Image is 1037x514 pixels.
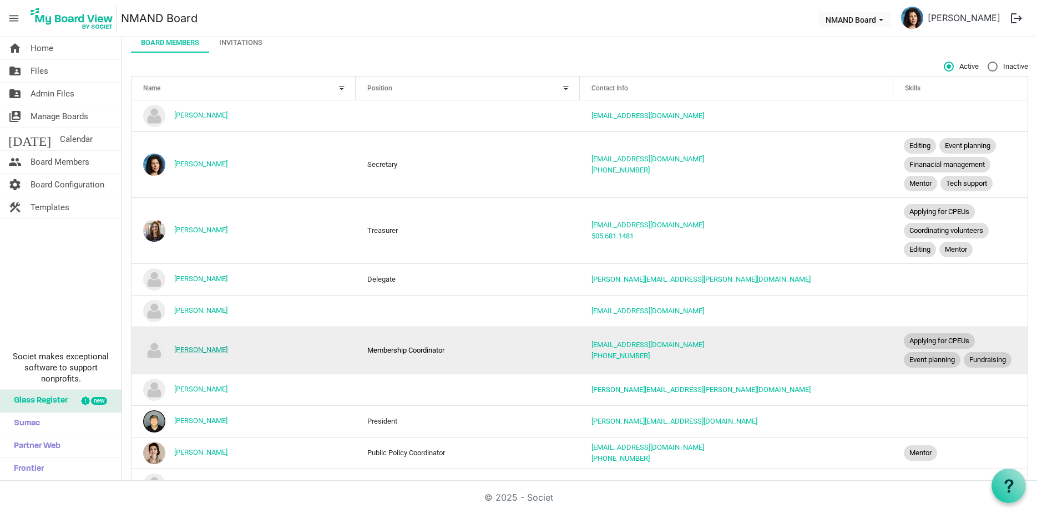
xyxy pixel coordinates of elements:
button: logout [1005,7,1028,30]
span: Partner Web [8,435,60,457]
td: Applying for CPEUsEvent planningFundraising is template cell column header Skills [893,327,1028,374]
a: [EMAIL_ADDRESS][DOMAIN_NAME] [591,221,704,229]
td: cvpool@nmsu.edu575-202-5065 is template cell column header Contact Info [580,131,893,197]
td: Pamela Cook is template cell column header Name [131,374,356,405]
span: Admin Files [31,83,74,105]
a: [EMAIL_ADDRESS][DOMAIN_NAME] [591,340,704,349]
img: no-profile-picture.svg [143,474,165,496]
span: Inactive [988,62,1028,72]
a: [PERSON_NAME] [174,226,227,234]
td: column header Position [356,374,580,405]
a: 505.681.1481 [591,232,634,240]
a: [PERSON_NAME][EMAIL_ADDRESS][DOMAIN_NAME] [591,417,757,425]
a: [PERSON_NAME][EMAIL_ADDRESS][PERSON_NAME][DOMAIN_NAME] [591,275,811,283]
img: ICYKTlvuOHYqL0S8XJuszjNgxRvS3vBxBf6c8aU1N5X8sUuQFpNhlSSIPf3q8Z4FUCfwuhku8ah_Y5xkYOatsA_thumb.png [143,410,165,432]
img: PaUYFkUJa_hMMTISWhgaYuGKdL52iDRknBt7F3o1OuydJ_bxNKHUnv77GQqv-ZjTklba-lv9li6sSlI7EgkWHQ_thumb.png [143,442,165,464]
span: Sumac [8,413,40,435]
a: [PERSON_NAME] [174,160,227,168]
td: is template cell column header Skills [893,374,1028,405]
td: Linda Cryer is template cell column header Name [131,327,356,374]
span: [DATE] [8,128,51,150]
td: Rebekah Bailey is template cell column header Name [131,469,356,500]
span: Position [367,84,392,92]
td: is template cell column header Skills [893,405,1028,437]
span: construction [8,196,22,218]
td: Delegate column header Position [356,263,580,295]
span: folder_shared [8,83,22,105]
a: [PERSON_NAME] [174,345,227,354]
td: Applying for CPEUsCoordinating volunteersEditingMentor is template cell column header Skills [893,197,1028,263]
td: EditingEvent planningFinanacial managementMentorTech support is template cell column header Skills [893,131,1028,197]
td: is template cell column header Skills [893,469,1028,500]
button: NMAND Board dropdownbutton [818,12,891,27]
div: Board Members [141,37,199,48]
a: [EMAIL_ADDRESS][DOMAIN_NAME] [591,111,704,120]
a: [PERSON_NAME][EMAIL_ADDRESS][PERSON_NAME][DOMAIN_NAME] [591,385,811,394]
td: Cassandra Vanderpool is template cell column header Name [131,131,356,197]
td: Arlin Diaz Torres is template cell column header Name [131,100,356,131]
a: [EMAIL_ADDRESS][DOMAIN_NAME] [591,155,704,163]
a: © 2025 - Societ [484,492,553,503]
a: [PERSON_NAME] [174,274,227,283]
a: [PERSON_NAME] [923,7,1005,29]
td: column header Position [356,469,580,500]
span: switch_account [8,105,22,128]
a: [PHONE_NUMBER] [591,454,650,462]
td: jedaakierdn@gmail.com is template cell column header Contact Info [580,295,893,327]
img: no-profile-picture.svg [143,105,165,127]
span: home [8,37,22,59]
td: Mentor is template cell column header Skills [893,437,1028,469]
td: ingrid.jorud@gmail.com is template cell column header Contact Info [580,263,893,295]
div: Invitations [219,37,262,48]
span: Frontier [8,458,44,480]
span: Home [31,37,53,59]
span: Name [143,84,160,92]
span: menu [3,8,24,29]
a: [PERSON_NAME] [174,385,227,393]
td: column header Position [356,100,580,131]
span: Contact Info [591,84,628,92]
span: Files [31,60,48,82]
div: tab-header [131,33,1028,53]
a: [PHONE_NUMBER] [591,352,650,360]
img: aQ2su6utcMuLQTbcOwOBCKMYjWePQwpOKASISQApa_FeCNwDknvEKL1OzxnUcMwRmGQUau-_W7I9W16-xOFxIA_thumb.png [143,220,165,242]
img: My Board View Logo [27,4,117,32]
td: is template cell column header Skills [893,263,1028,295]
td: arlin8242@gmail.com is template cell column header Contact Info [580,100,893,131]
td: Peter Pribis is template cell column header Name [131,405,356,437]
a: [PERSON_NAME] [174,306,227,314]
td: Treasurer column header Position [356,197,580,263]
td: is template cell column header Skills [893,295,1028,327]
img: no-profile-picture.svg [143,300,165,322]
a: [PERSON_NAME] [174,111,227,119]
span: Board Configuration [31,174,104,196]
td: Debbie Luffey is template cell column header Name [131,197,356,263]
td: dkluffey@unm.edu505.681.1481 is template cell column header Contact Info [580,197,893,263]
a: NMAND Board [121,7,198,29]
div: new [91,397,107,405]
a: [EMAIL_ADDRESS][DOMAIN_NAME] [591,307,704,315]
span: Templates [31,196,69,218]
td: is template cell column header Skills [893,100,1028,131]
img: QZuDyFFEBvj2pmwEDN_yHRu0Bd01exR8a5we_cTXvNrppK4ea9cMjbX5QfC1t0NPKrn37bRtH4sXL7-us1AG0g_thumb.png [143,154,165,176]
td: President column header Position [356,405,580,437]
img: no-profile-picture.svg [143,339,165,362]
td: Ingrid Jorud is template cell column header Name [131,263,356,295]
td: rebeccalamoreux@gmail.com505-699-2615 is template cell column header Contact Info [580,437,893,469]
td: Rebecca Lamoreux is template cell column header Name [131,437,356,469]
span: Manage Boards [31,105,88,128]
span: folder_shared [8,60,22,82]
span: settings [8,174,22,196]
span: people [8,151,22,173]
td: pribis@unm.edu is template cell column header Contact Info [580,405,893,437]
img: no-profile-picture.svg [143,268,165,291]
td: cryerlinda97@gmail.com415-317-7143 is template cell column header Contact Info [580,327,893,374]
span: Calendar [60,128,93,150]
td: Secretary column header Position [356,131,580,197]
td: Jacqueline Edaakie is template cell column header Name [131,295,356,327]
img: QZuDyFFEBvj2pmwEDN_yHRu0Bd01exR8a5we_cTXvNrppK4ea9cMjbX5QfC1t0NPKrn37bRtH4sXL7-us1AG0g_thumb.png [901,7,923,29]
span: Glass Register [8,390,68,412]
span: Societ makes exceptional software to support nonprofits. [5,351,117,384]
span: Skills [905,84,920,92]
span: Board Members [31,151,89,173]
